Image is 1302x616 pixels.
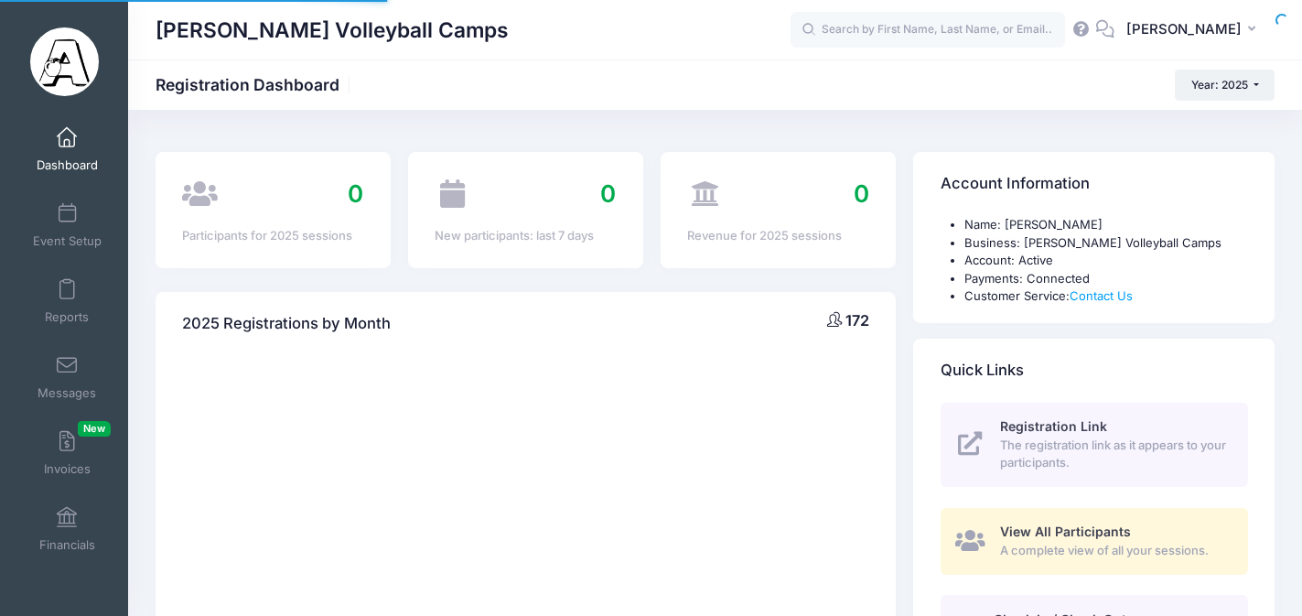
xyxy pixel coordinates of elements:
[941,508,1248,575] a: View All Participants A complete view of all your sessions.
[435,227,616,245] div: New participants: last 7 days
[964,270,1248,288] li: Payments: Connected
[182,298,391,351] h4: 2025 Registrations by Month
[39,537,95,553] span: Financials
[156,75,355,94] h1: Registration Dashboard
[156,9,509,51] h1: [PERSON_NAME] Volleyball Camps
[24,117,111,181] a: Dashboard
[941,158,1090,211] h4: Account Information
[24,269,111,333] a: Reports
[964,234,1248,253] li: Business: [PERSON_NAME] Volleyball Camps
[1175,70,1275,101] button: Year: 2025
[1000,437,1227,472] span: The registration link as it appears to your participants.
[44,461,91,477] span: Invoices
[1126,19,1242,39] span: [PERSON_NAME]
[24,345,111,409] a: Messages
[37,157,98,173] span: Dashboard
[348,179,363,208] span: 0
[1000,542,1227,560] span: A complete view of all your sessions.
[1000,418,1107,434] span: Registration Link
[1114,9,1275,51] button: [PERSON_NAME]
[24,421,111,485] a: InvoicesNew
[78,421,111,437] span: New
[964,287,1248,306] li: Customer Service:
[964,216,1248,234] li: Name: [PERSON_NAME]
[1191,78,1248,92] span: Year: 2025
[687,227,868,245] div: Revenue for 2025 sessions
[941,403,1248,487] a: Registration Link The registration link as it appears to your participants.
[854,179,869,208] span: 0
[1070,288,1133,303] a: Contact Us
[24,193,111,257] a: Event Setup
[964,252,1248,270] li: Account: Active
[38,385,96,401] span: Messages
[24,497,111,561] a: Financials
[1000,524,1131,539] span: View All Participants
[791,12,1065,49] input: Search by First Name, Last Name, or Email...
[941,344,1024,396] h4: Quick Links
[30,27,99,96] img: Appleman Volleyball Camps
[845,311,869,330] span: 172
[600,179,616,208] span: 0
[33,233,102,249] span: Event Setup
[182,227,363,245] div: Participants for 2025 sessions
[45,309,89,325] span: Reports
